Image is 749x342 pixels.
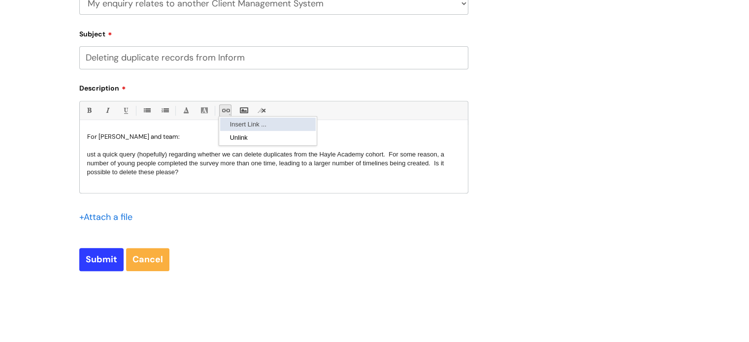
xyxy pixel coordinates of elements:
[219,104,231,117] a: Link
[256,104,268,117] a: Remove formatting (Ctrl-\)
[237,104,250,117] a: Insert Image...
[220,118,316,131] a: Insert Link ...
[220,131,316,144] a: Unlink
[87,132,460,141] p: For [PERSON_NAME] and team:
[140,104,153,117] a: • Unordered List (Ctrl-Shift-7)
[180,104,192,117] a: Font Color
[159,104,171,117] a: 1. Ordered List (Ctrl-Shift-8)
[83,104,95,117] a: Bold (Ctrl-B)
[79,27,468,38] label: Subject
[101,104,113,117] a: Italic (Ctrl-I)
[119,104,131,117] a: Underline(Ctrl-U)
[79,81,468,93] label: Description
[198,104,210,117] a: Back Color
[79,248,124,271] input: Submit
[79,209,138,225] div: Attach a file
[87,151,445,176] span: ust a quick query (hopefully) regarding whether we can delete duplicates from the Hayle Academy c...
[126,248,169,271] a: Cancel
